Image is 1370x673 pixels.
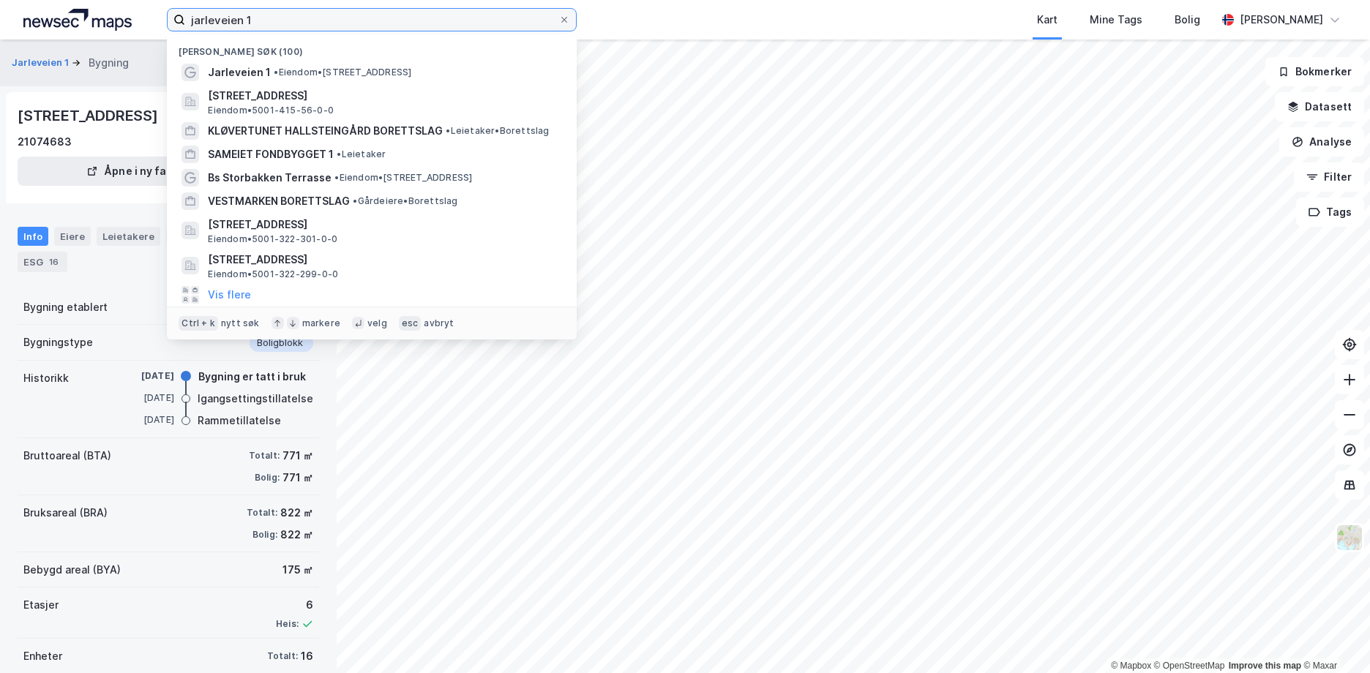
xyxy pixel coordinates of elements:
[12,56,72,70] button: Jarleveien 1
[167,34,577,61] div: [PERSON_NAME] søk (100)
[208,87,559,105] span: [STREET_ADDRESS]
[116,369,174,383] div: [DATE]
[208,192,350,210] span: VESTMARKEN BORETTSLAG
[23,369,69,387] div: Historikk
[18,104,161,127] div: [STREET_ADDRESS]
[276,596,313,614] div: 6
[255,472,280,484] div: Bolig:
[1229,661,1301,671] a: Improve this map
[198,412,281,429] div: Rammetillatelse
[97,227,160,246] div: Leietakere
[23,9,132,31] img: logo.a4113a55bc3d86da70a041830d287a7e.svg
[1175,11,1200,29] div: Bolig
[208,268,338,280] span: Eiendom • 5001-322-299-0-0
[116,391,174,405] div: [DATE]
[23,298,108,316] div: Bygning etablert
[446,125,450,136] span: •
[334,172,472,184] span: Eiendom • [STREET_ADDRESS]
[367,317,387,329] div: velg
[198,368,306,386] div: Bygning er tatt i bruk
[252,529,277,541] div: Bolig:
[1240,11,1323,29] div: [PERSON_NAME]
[399,316,422,331] div: esc
[280,526,313,544] div: 822 ㎡
[424,317,454,329] div: avbryt
[1279,127,1364,157] button: Analyse
[208,169,332,187] span: Bs Storbakken Terrasse
[276,618,299,630] div: Heis:
[302,317,340,329] div: markere
[267,650,298,662] div: Totalt:
[18,252,67,272] div: ESG
[282,447,313,465] div: 771 ㎡
[198,390,313,407] div: Igangsettingstillatelse
[46,255,61,269] div: 16
[23,561,121,579] div: Bebygd areal (BYA)
[18,157,249,186] button: Åpne i ny fane
[208,146,334,163] span: SAMEIET FONDBYGGET 1
[208,122,443,140] span: KLØVERTUNET HALLSTEINGÅRD BORETTSLAG
[1294,162,1364,192] button: Filter
[1154,661,1225,671] a: OpenStreetMap
[1111,661,1151,671] a: Mapbox
[208,105,334,116] span: Eiendom • 5001-415-56-0-0
[1090,11,1142,29] div: Mine Tags
[18,133,72,151] div: 21074683
[208,64,271,81] span: Jarleveien 1
[1037,11,1058,29] div: Kart
[179,316,218,331] div: Ctrl + k
[446,125,549,137] span: Leietaker • Borettslag
[23,647,62,665] div: Enheter
[353,195,457,207] span: Gårdeiere • Borettslag
[337,148,341,159] span: •
[23,504,108,522] div: Bruksareal (BRA)
[54,227,91,246] div: Eiere
[353,195,357,206] span: •
[247,507,277,519] div: Totalt:
[274,67,278,78] span: •
[23,447,111,465] div: Bruttoareal (BTA)
[208,251,559,268] span: [STREET_ADDRESS]
[221,317,260,329] div: nytt søk
[89,54,129,72] div: Bygning
[1297,603,1370,673] div: Kontrollprogram for chat
[208,286,251,304] button: Vis flere
[208,216,559,233] span: [STREET_ADDRESS]
[334,172,339,183] span: •
[185,9,558,31] input: Søk på adresse, matrikkel, gårdeiere, leietakere eller personer
[274,67,411,78] span: Eiendom • [STREET_ADDRESS]
[282,561,313,579] div: 175 ㎡
[1297,603,1370,673] iframe: Chat Widget
[23,334,93,351] div: Bygningstype
[249,450,280,462] div: Totalt:
[23,596,59,614] div: Etasjer
[1265,57,1364,86] button: Bokmerker
[280,504,313,522] div: 822 ㎡
[1275,92,1364,121] button: Datasett
[1336,524,1363,552] img: Z
[1296,198,1364,227] button: Tags
[301,647,313,665] div: 16
[208,233,337,245] span: Eiendom • 5001-322-301-0-0
[116,413,174,426] div: [DATE]
[337,148,386,160] span: Leietaker
[282,469,313,486] div: 771 ㎡
[18,227,48,246] div: Info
